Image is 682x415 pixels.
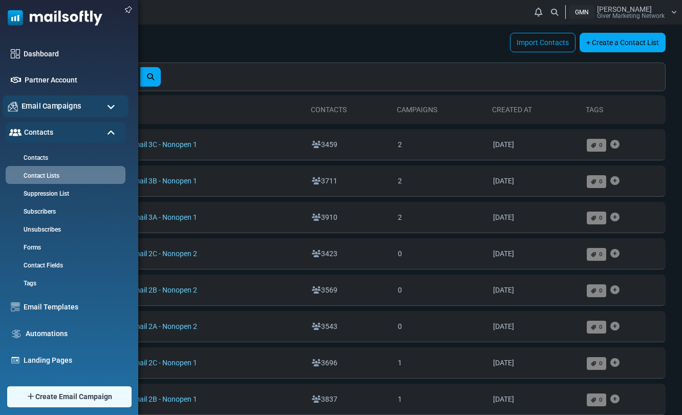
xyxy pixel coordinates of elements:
[610,134,620,155] a: Add Tag
[587,175,606,188] a: 0
[397,106,437,114] a: Campaigns
[9,129,22,136] img: contacts-icon-active.svg
[599,178,603,185] span: 0
[6,153,123,162] a: Contacts
[6,207,123,216] a: Subscribers
[98,395,197,403] a: Warm Email 2B - Nonopen 1
[307,384,393,415] td: 3837
[587,139,606,152] a: 0
[98,140,197,149] a: Warm Email 3C - Nonopen 1
[11,49,20,58] img: dashboard-icon.svg
[6,225,123,234] a: Unsubscribes
[393,238,488,269] td: 0
[599,214,603,221] span: 0
[393,129,488,160] td: 2
[492,106,532,114] a: Created At
[569,5,594,19] div: GMN
[26,328,120,339] a: Automations
[393,275,488,306] td: 0
[587,393,606,406] a: 0
[610,243,620,264] a: Add Tag
[6,171,123,180] a: Contact Lists
[24,355,120,366] a: Landing Pages
[587,212,606,224] a: 0
[25,75,120,86] a: Partner Account
[24,49,120,59] a: Dashboard
[610,171,620,191] a: Add Tag
[488,165,582,197] td: [DATE]
[6,261,123,270] a: Contact Fields
[393,347,488,379] td: 1
[307,311,393,342] td: 3543
[488,238,582,269] td: [DATE]
[307,129,393,160] td: 3459
[488,202,582,233] td: [DATE]
[6,243,123,252] a: Forms
[597,13,665,19] span: Giver Marketing Network
[393,202,488,233] td: 2
[488,347,582,379] td: [DATE]
[488,384,582,415] td: [DATE]
[393,311,488,342] td: 0
[11,356,20,365] img: landing_pages.svg
[11,302,20,312] img: email-templates-icon.svg
[599,396,603,403] span: 0
[569,5,677,19] a: GMN [PERSON_NAME] Giver Marketing Network
[510,33,576,52] a: Import Contacts
[98,322,197,330] a: Warm Email 2A - Nonopen 2
[98,250,197,258] a: Warm Email 2C - Nonopen 2
[599,360,603,367] span: 0
[597,6,652,13] span: [PERSON_NAME]
[6,279,123,288] a: Tags
[599,287,603,294] span: 0
[587,248,606,261] a: 0
[307,238,393,269] td: 3423
[307,347,393,379] td: 3696
[22,100,81,112] span: Email Campaigns
[610,280,620,300] a: Add Tag
[311,106,347,114] a: Contacts
[610,316,620,337] a: Add Tag
[488,129,582,160] td: [DATE]
[98,359,197,367] a: Warm Email 2C - Nonopen 1
[35,391,112,402] span: Create Email Campaign
[488,311,582,342] td: [DATE]
[11,328,22,340] img: workflow.svg
[98,213,197,221] a: Warm Email 3A - Nonopen 1
[488,275,582,306] td: [DATE]
[98,286,197,294] a: Warm Email 2B - Nonopen 2
[587,321,606,334] a: 0
[610,352,620,373] a: Add Tag
[24,127,53,138] span: Contacts
[580,33,666,52] a: + Create a Contact List
[599,323,603,330] span: 0
[610,207,620,227] a: Add Tag
[6,189,123,198] a: Suppression List
[599,251,603,258] span: 0
[307,275,393,306] td: 3569
[24,302,120,313] a: Email Templates
[586,106,603,114] a: Tags
[8,101,18,111] img: campaigns-icon.png
[393,165,488,197] td: 2
[393,384,488,415] td: 1
[98,177,197,185] a: Warm Email 3B - Nonopen 1
[587,357,606,370] a: 0
[610,389,620,409] a: Add Tag
[307,165,393,197] td: 3711
[587,284,606,297] a: 0
[599,141,603,149] span: 0
[307,202,393,233] td: 3910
